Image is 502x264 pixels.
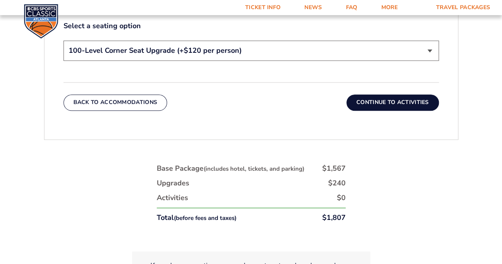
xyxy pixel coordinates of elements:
div: Upgrades [157,178,189,188]
div: Total [157,213,237,223]
small: (before fees and taxes) [174,214,237,222]
button: Continue To Activities [346,94,439,110]
div: Base Package [157,164,304,173]
label: Select a seating option [63,21,439,31]
div: $0 [337,193,346,203]
small: (includes hotel, tickets, and parking) [204,165,304,173]
div: $1,807 [322,213,346,223]
div: $1,567 [322,164,346,173]
img: CBS Sports Classic [24,4,58,39]
button: Back To Accommodations [63,94,167,110]
div: Activities [157,193,188,203]
div: $240 [328,178,346,188]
